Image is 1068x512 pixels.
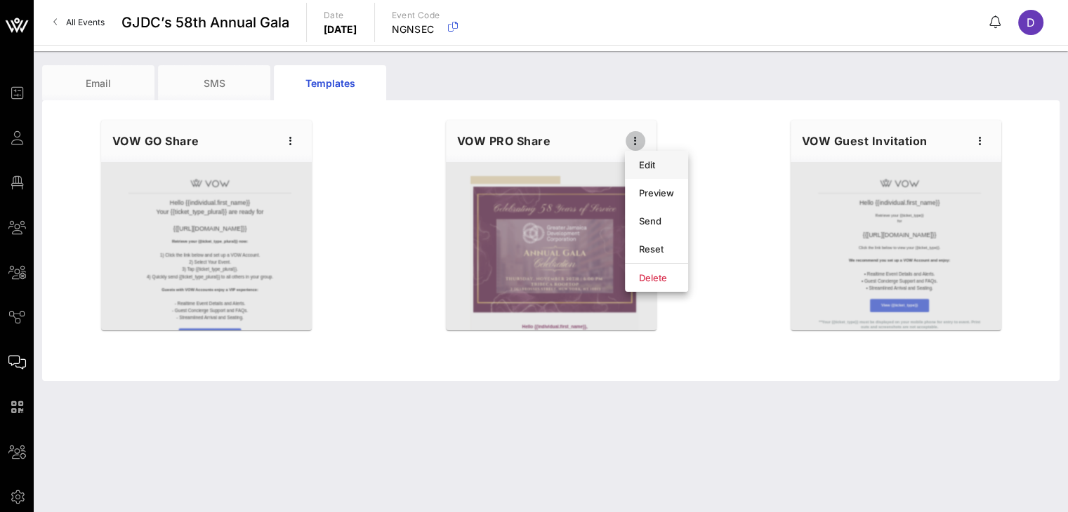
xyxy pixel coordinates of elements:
span: D [1027,15,1035,29]
div: Templates [274,65,386,100]
div: VOW PRO Share [446,120,657,162]
div: VOW Guest Invitation [791,120,1001,162]
div: Send [639,215,674,227]
p: Event Code [392,8,440,22]
span: All Events [66,17,105,27]
div: Reset [639,243,674,255]
p: NGNSEC [392,22,440,36]
div: Preview [639,187,674,198]
a: All Events [45,11,113,34]
p: [DATE] [324,22,357,36]
div: D [1018,10,1043,35]
div: SMS [158,65,270,100]
div: Email [42,65,154,100]
span: GJDC’s 58th Annual Gala [121,12,289,33]
div: VOW GO Share [101,120,312,162]
div: Edit [639,159,674,170]
p: Date [324,8,357,22]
